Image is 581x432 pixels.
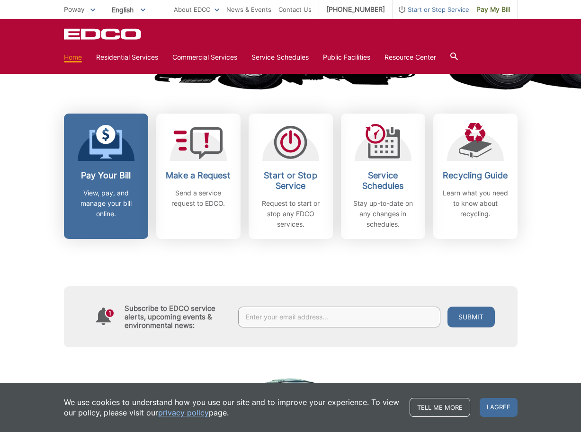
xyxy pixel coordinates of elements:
p: Send a service request to EDCO. [163,188,233,209]
a: Contact Us [278,4,312,15]
a: Home [64,52,82,62]
span: I agree [480,398,518,417]
p: Stay up-to-date on any changes in schedules. [348,198,418,229]
input: Enter your email address... [238,307,440,327]
span: English [105,2,152,18]
h2: Service Schedules [348,170,418,191]
p: Request to start or stop any EDCO services. [256,198,326,229]
a: privacy policy [158,407,209,418]
a: Resource Center [384,52,436,62]
span: Poway [64,5,85,13]
span: Pay My Bill [476,4,510,15]
a: Recycling Guide Learn what you need to know about recycling. [433,114,518,239]
h2: Recycling Guide [440,170,510,181]
h2: Start or Stop Service [256,170,326,191]
p: We use cookies to understand how you use our site and to improve your experience. To view our pol... [64,397,400,418]
p: Learn what you need to know about recycling. [440,188,510,219]
a: About EDCO [174,4,219,15]
button: Submit [447,307,495,327]
a: Residential Services [96,52,158,62]
a: Service Schedules [251,52,309,62]
h4: Subscribe to EDCO service alerts, upcoming events & environmental news: [125,304,229,330]
h2: Make a Request [163,170,233,181]
a: EDCD logo. Return to the homepage. [64,28,143,40]
a: Tell me more [410,398,470,417]
a: Pay Your Bill View, pay, and manage your bill online. [64,114,148,239]
a: News & Events [226,4,271,15]
a: Make a Request Send a service request to EDCO. [156,114,241,239]
a: Public Facilities [323,52,370,62]
p: View, pay, and manage your bill online. [71,188,141,219]
h2: Pay Your Bill [71,170,141,181]
a: Commercial Services [172,52,237,62]
a: Service Schedules Stay up-to-date on any changes in schedules. [341,114,425,239]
